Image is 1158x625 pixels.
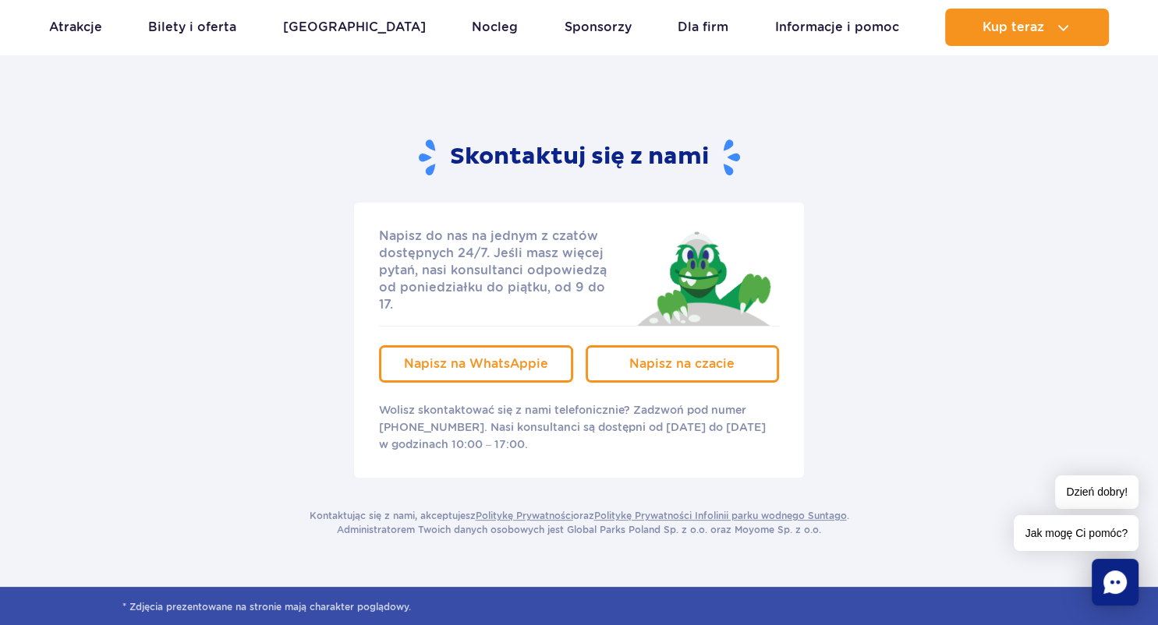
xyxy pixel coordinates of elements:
[283,9,426,46] a: [GEOGRAPHIC_DATA]
[627,228,779,326] img: Jay
[419,138,740,178] h2: Skontaktuj się z nami
[594,510,847,521] a: Politykę Prywatności Infolinii parku wodnego Suntago
[775,9,899,46] a: Informacje i pomoc
[1014,515,1139,551] span: Jak mogę Ci pomóc?
[148,9,236,46] a: Bilety i oferta
[310,509,849,537] p: Kontaktując się z nami, akceptujesz oraz . Administratorem Twoich danych osobowych jest Global Pa...
[476,510,573,521] a: Politykę Prywatności
[122,599,1036,615] span: * Zdjęcia prezentowane na stronie mają charakter poglądowy.
[379,401,779,453] p: Wolisz skontaktować się z nami telefonicznie? Zadzwoń pod numer [PHONE_NUMBER]. Nasi konsultanci ...
[629,356,735,371] span: Napisz na czacie
[1092,559,1139,606] div: Chat
[379,345,573,383] a: Napisz na WhatsAppie
[983,20,1044,34] span: Kup teraz
[472,9,518,46] a: Nocleg
[49,9,102,46] a: Atrakcje
[678,9,728,46] a: Dla firm
[404,356,548,371] span: Napisz na WhatsAppie
[945,9,1109,46] button: Kup teraz
[565,9,632,46] a: Sponsorzy
[379,228,622,313] p: Napisz do nas na jednym z czatów dostępnych 24/7. Jeśli masz więcej pytań, nasi konsultanci odpow...
[1055,475,1139,509] span: Dzień dobry!
[586,345,780,383] a: Napisz na czacie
